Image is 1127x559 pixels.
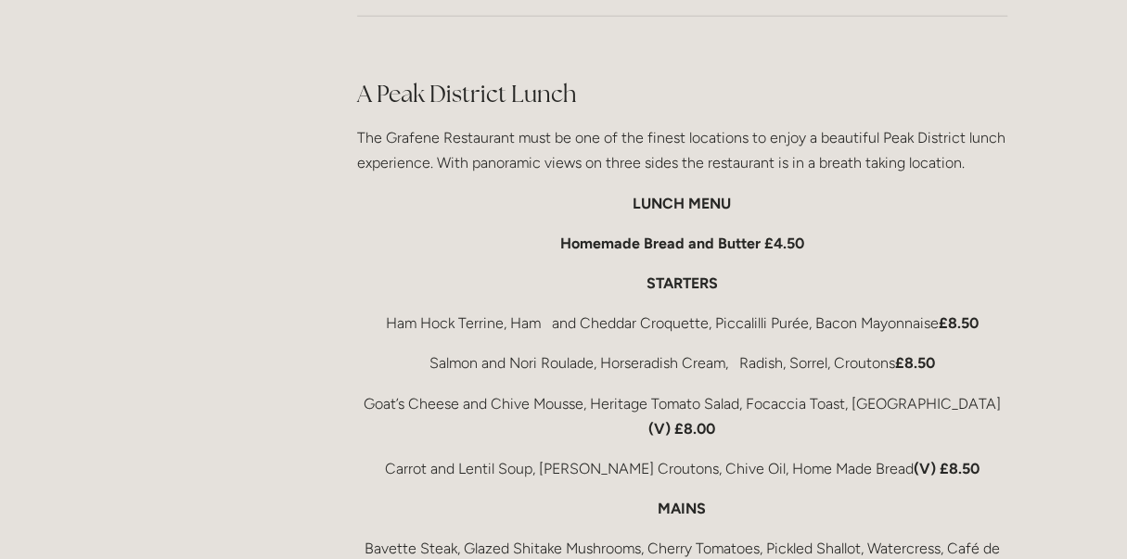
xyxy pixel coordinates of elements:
p: Goat’s Cheese and Chive Mousse, Heritage Tomato Salad, Focaccia Toast, [GEOGRAPHIC_DATA] [357,391,1007,441]
strong: Homemade Bread and Butter £4.50 [560,235,804,252]
p: Ham Hock Terrine, Ham and Cheddar Croquette, Piccalilli Purée, Bacon Mayonnaise [357,311,1007,336]
strong: (V) £8.00 [648,420,715,438]
h2: A Peak District Lunch [357,78,1007,110]
strong: £8.50 [895,354,935,372]
p: Carrot and Lentil Soup, [PERSON_NAME] Croutons, Chive Oil, Home Made Bread [357,456,1007,481]
strong: £8.50 [939,314,979,332]
strong: MAINS [658,500,706,517]
strong: LUNCH MENU [633,195,731,212]
strong: (V) £8.50 [914,460,980,477]
p: The Grafene Restaurant must be one of the finest locations to enjoy a beautiful Peak District lun... [357,125,1007,175]
strong: STARTERS [647,274,718,292]
p: Salmon and Nori Roulade, Horseradish Cream, Radish, Sorrel, Croutons [357,350,1007,375]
